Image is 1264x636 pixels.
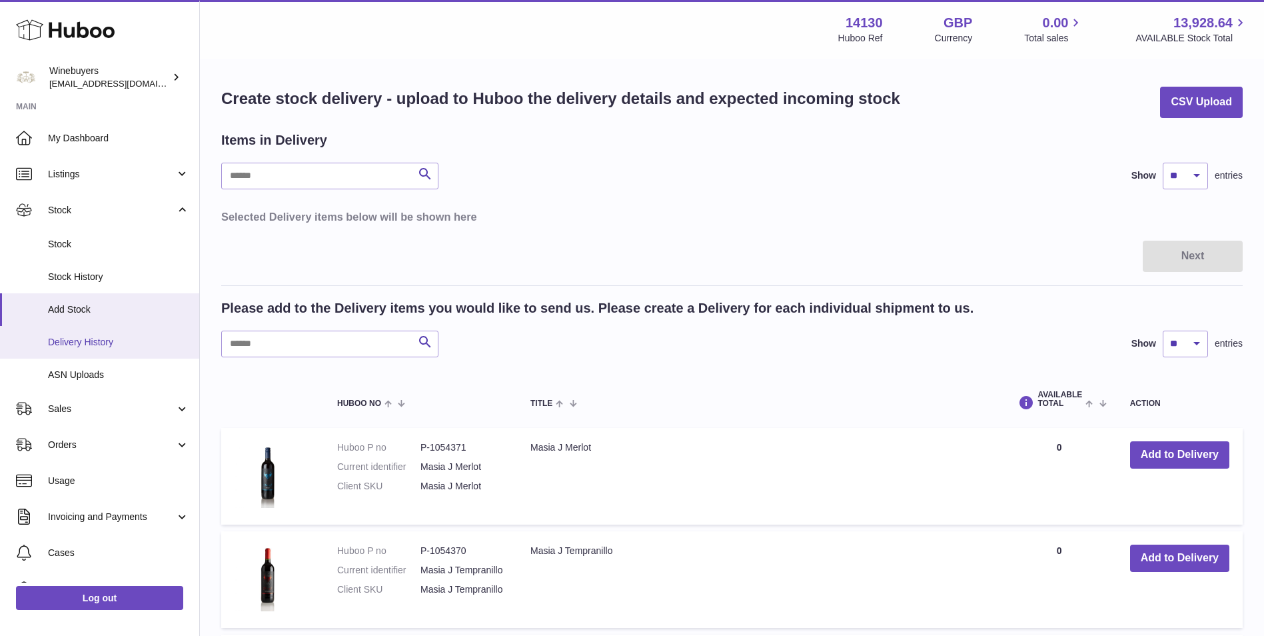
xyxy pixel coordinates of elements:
span: ASN Uploads [48,369,189,381]
h2: Please add to the Delivery items you would like to send us. Please create a Delivery for each ind... [221,299,973,317]
span: 13,928.64 [1173,14,1233,32]
span: Sales [48,403,175,415]
button: Add to Delivery [1130,441,1229,469]
dd: Masia J Merlot [420,480,504,493]
span: Huboo no [337,399,381,408]
span: entries [1215,169,1243,182]
td: Masia J Merlot [517,428,1001,525]
span: My Dashboard [48,132,189,145]
td: 0 [1001,531,1116,628]
span: Orders [48,439,175,451]
label: Show [1131,169,1156,182]
span: Stock [48,238,189,251]
span: Stock [48,204,175,217]
strong: 14130 [846,14,883,32]
span: 0.00 [1043,14,1069,32]
dt: Huboo P no [337,441,420,454]
span: Delivery History [48,336,189,349]
dd: Masia J Tempranillo [420,583,504,596]
dd: Masia J Merlot [420,461,504,473]
div: Winebuyers [49,65,169,90]
label: Show [1131,337,1156,350]
span: Total sales [1024,32,1083,45]
a: 13,928.64 AVAILABLE Stock Total [1135,14,1248,45]
dt: Client SKU [337,583,420,596]
span: AVAILABLE Total [1037,391,1082,408]
span: Usage [48,475,189,487]
img: Masia J Tempranillo [235,545,301,611]
div: Action [1130,399,1229,408]
a: Log out [16,586,183,610]
h2: Items in Delivery [221,131,327,149]
button: CSV Upload [1160,87,1243,118]
dt: Current identifier [337,564,420,577]
span: Listings [48,168,175,181]
span: AVAILABLE Stock Total [1135,32,1248,45]
div: Huboo Ref [838,32,883,45]
img: Masia J Merlot [235,441,301,508]
strong: GBP [944,14,972,32]
div: Currency [935,32,973,45]
span: entries [1215,337,1243,350]
img: internalAdmin-14130@internal.huboo.com [16,67,36,87]
td: Masia J Tempranillo [517,531,1001,628]
dt: Client SKU [337,480,420,493]
dd: P-1054371 [420,441,504,454]
a: 0.00 Total sales [1024,14,1083,45]
dt: Current identifier [337,461,420,473]
dd: Masia J Tempranillo [420,564,504,577]
span: Cases [48,547,189,559]
h1: Create stock delivery - upload to Huboo the delivery details and expected incoming stock [221,88,900,109]
td: 0 [1001,428,1116,525]
dd: P-1054370 [420,545,504,557]
span: Title [530,399,552,408]
span: Invoicing and Payments [48,511,175,523]
span: Stock History [48,271,189,283]
span: Add Stock [48,303,189,316]
h3: Selected Delivery items below will be shown here [221,209,1243,224]
button: Add to Delivery [1130,545,1229,572]
span: [EMAIL_ADDRESS][DOMAIN_NAME] [49,78,196,89]
dt: Huboo P no [337,545,420,557]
